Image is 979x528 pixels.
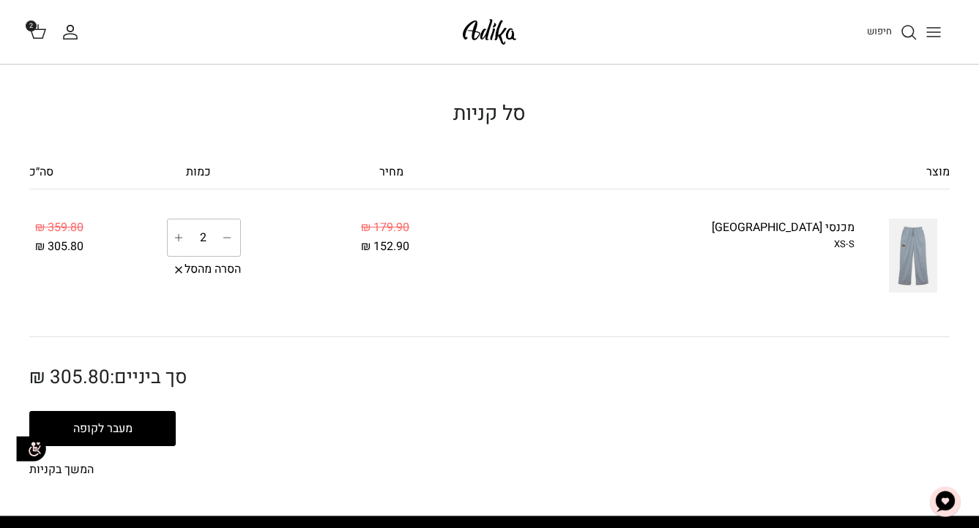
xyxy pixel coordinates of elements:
[139,163,235,189] div: כמות
[167,260,241,279] a: הסרה מהסל
[29,461,479,480] a: המשך בקניות
[867,24,892,38] span: חיפוש
[923,480,967,524] button: צ'אט
[403,163,950,189] div: מוצר
[11,429,51,469] img: accessibility_icon02.svg
[29,102,950,127] h1: סל קניות
[235,163,403,189] div: מחיר
[431,238,855,251] div: XS-S
[29,23,47,42] a: 2
[29,163,139,189] div: סה״כ
[165,228,188,247] a: Increase
[62,23,85,41] a: החשבון שלי
[29,366,479,389] h2: סך ביניים:
[191,219,215,256] input: כמות
[26,20,37,31] span: 2
[361,219,409,236] span: 179.90 ₪
[29,363,110,391] span: 305.80 ₪
[458,15,521,49] img: Adika IL
[35,219,145,238] div: 359.80 ₪
[917,16,950,48] button: Toggle menu
[35,238,83,255] span: 305.80 ₪
[29,411,176,446] button: מעבר לקופה
[361,238,409,255] span: 152.90 ₪
[217,228,240,247] a: Decrease
[712,219,855,236] a: מכנסי [GEOGRAPHIC_DATA]
[867,23,917,41] a: חיפוש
